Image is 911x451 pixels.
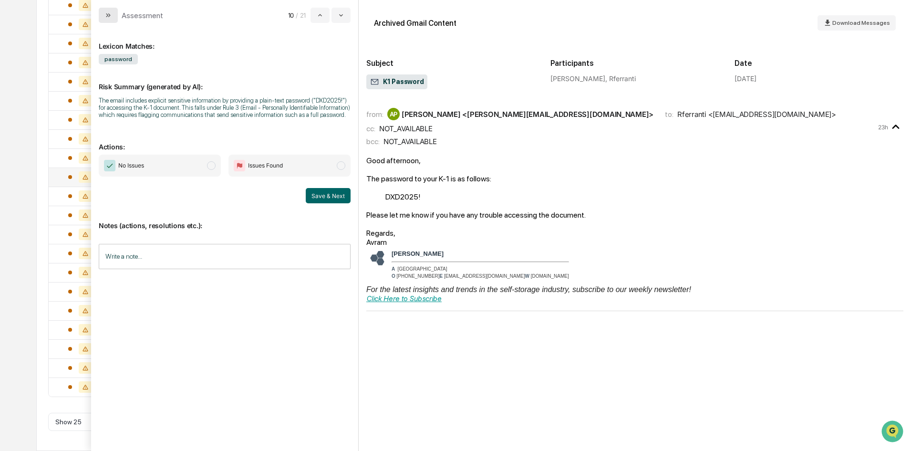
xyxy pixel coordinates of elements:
[104,160,115,171] img: Checkmark
[122,11,163,20] div: Assessment
[735,74,756,83] div: [DATE]
[385,192,903,201] div: DXD2025!
[99,97,351,118] div: The email includes explicit sensitive information by providing a plain-text password ("DXD2025!")...
[19,120,62,130] span: Preclearance
[387,108,400,120] div: AP
[95,162,115,169] span: Pylon
[99,131,351,151] p: Actions:
[392,266,395,272] span: A
[65,116,122,134] a: 🗄️Attestations
[366,59,535,68] h2: Subject
[366,210,903,220] div: Please let me know if you have any trouble accessing the document.
[99,54,138,64] span: password
[370,77,424,87] span: K1 Password
[32,83,121,90] div: We're available if you need us!
[10,73,27,90] img: 1746055101610-c473b297-6a78-478c-a979-82029cc54cd1
[366,285,691,294] i: For the latest insights and trends in the self-storage industry, subscribe to our weekly newsletter!
[379,124,433,133] div: NOT_AVAILABLE
[6,135,64,152] a: 🔎Data Lookup
[374,19,456,28] div: Archived Gmail Content
[248,161,283,170] span: Issues Found
[402,110,653,119] div: [PERSON_NAME] <[PERSON_NAME][EMAIL_ADDRESS][DOMAIN_NAME]>
[444,273,525,279] span: [EMAIL_ADDRESS][DOMAIN_NAME]
[735,59,903,68] h2: Date
[118,161,144,170] span: No Issues
[10,139,17,147] div: 🔎
[99,210,351,230] p: Notes (actions, resolutions etc.):
[665,110,673,119] span: to:
[531,273,569,279] span: [DOMAIN_NAME]
[162,76,174,87] button: Start new chat
[677,110,836,119] div: Rferranti <[EMAIL_ADDRESS][DOMAIN_NAME]>
[440,273,443,279] span: E
[366,229,903,238] div: Regards,
[818,15,896,31] button: Download Messages
[397,266,447,272] span: [GEOGRAPHIC_DATA]
[370,250,385,266] img: E6VtO18IG1xD6-I6dyfyT0a0qpk8HIGicpJXQYL59X6I8-ZdyCsCjRu7af126qpFFD1HpfTZpY5yYCnOJwhTbXawrTxDwW8-h...
[19,138,60,148] span: Data Lookup
[366,137,380,146] span: bcc:
[832,20,890,26] span: Download Messages
[392,273,395,279] span: O
[525,273,529,279] span: W
[366,156,903,165] div: Good afternoon,
[288,11,294,19] span: 10
[366,294,442,303] a: Click Here to Subscribe
[99,31,351,50] div: Lexicon Matches:
[366,238,903,247] div: Avram
[550,74,719,83] div: [PERSON_NAME], Rferranti
[397,273,440,279] span: [PHONE_NUMBER]
[67,161,115,169] a: Powered byPylon
[32,73,156,83] div: Start new chat
[79,120,118,130] span: Attestations
[296,11,309,19] span: / 21
[366,110,383,119] span: from:
[366,174,903,183] div: The password to your K-1 is as follows:
[69,121,77,129] div: 🗄️
[366,124,375,133] span: cc:
[880,420,906,445] iframe: Open customer support
[306,188,351,203] button: Save & Next
[10,121,17,129] div: 🖐️
[99,71,351,91] p: Risk Summary (generated by AI):
[6,116,65,134] a: 🖐️Preclearance
[234,160,245,171] img: Flag
[392,250,444,257] span: [PERSON_NAME]
[878,124,888,131] time: Thursday, September 18, 2025 at 3:44:41 PM
[550,59,719,68] h2: Participants
[383,137,437,146] div: NOT_AVAILABLE
[10,20,174,35] p: How can we help?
